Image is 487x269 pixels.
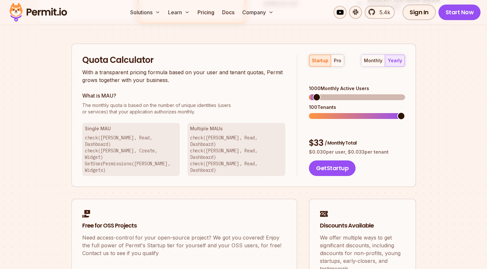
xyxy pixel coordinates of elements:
button: Learn [165,6,192,19]
h2: Free for OSS Projects [82,222,286,230]
a: 5.4k [365,6,395,19]
p: $ 0.030 per user, $ 0.033 per tenant [309,149,405,155]
button: Company [240,6,276,19]
p: With a transparent pricing formula based on your user and tenant quotas, Permit grows together wi... [82,68,286,84]
p: check([PERSON_NAME], Read, Dashboard) check([PERSON_NAME], Create, Widget) GetUserPermissions([PE... [85,134,177,173]
div: monthly [364,57,382,64]
span: / Monthly Total [325,140,357,146]
span: 5.4k [376,8,390,16]
div: $ 33 [309,137,405,149]
div: 100 Tenants [309,104,405,111]
img: Permit logo [6,1,70,23]
a: Pricing [195,6,217,19]
span: The monthly quota is based on the number of unique identities (users [82,102,286,109]
button: GetStartup [309,160,356,176]
p: or services) that your application authorizes monthly. [82,102,286,115]
h3: Single MAU [85,125,177,132]
h2: Quota Calculator [82,54,286,66]
div: pro [334,57,341,64]
a: Start Now [438,5,481,20]
h3: Multiple MAUs [190,125,283,132]
h3: What is MAU? [82,92,286,99]
p: Need access-control for your open-source project? We got you covered! Enjoy the full power of Per... [82,234,286,257]
h2: Discounts Available [320,222,405,230]
p: check([PERSON_NAME], Read, Dashboard) check([PERSON_NAME], Read, Dashboard) check([PERSON_NAME], ... [190,134,283,173]
a: Sign In [402,5,436,20]
button: Solutions [128,6,163,19]
a: Docs [220,6,237,19]
div: 1000 Monthly Active Users [309,85,405,92]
